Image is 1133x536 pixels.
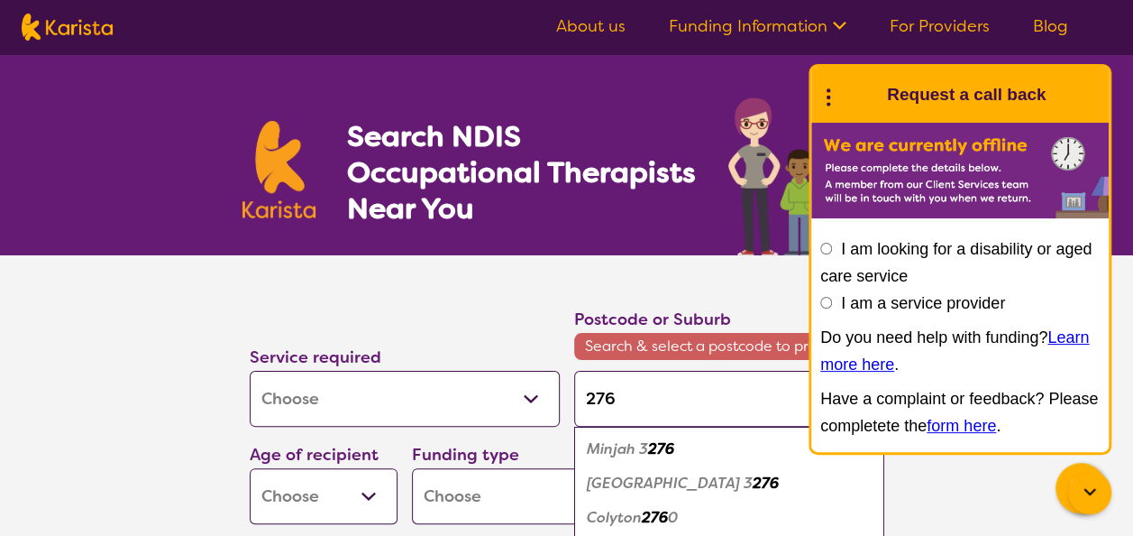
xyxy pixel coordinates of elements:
[587,439,648,458] em: Minjah 3
[927,417,996,435] a: form here
[346,118,697,226] h1: Search NDIS Occupational Therapists Near You
[556,15,626,37] a: About us
[587,508,642,527] em: Colyton
[668,508,678,527] em: 0
[820,385,1100,439] p: Have a complaint or feedback? Please completete the .
[1033,15,1068,37] a: Blog
[250,347,381,368] label: Service required
[574,333,884,360] span: Search & select a postcode to proceed
[583,432,875,467] div: Minjah 3276
[642,508,668,527] em: 276
[583,467,875,501] div: Woolsthorpe 3276
[669,15,846,37] a: Funding Information
[574,371,884,427] input: Type
[841,294,1005,312] label: I am a service provider
[587,474,753,493] em: [GEOGRAPHIC_DATA] 3
[412,444,519,466] label: Funding type
[1055,463,1106,513] button: Channel Menu
[811,123,1109,218] img: Karista offline chat form to request call back
[753,474,779,493] em: 276
[242,121,316,218] img: Karista logo
[887,81,1046,108] h1: Request a call back
[840,77,876,113] img: Karista
[250,444,379,466] label: Age of recipient
[583,501,875,535] div: Colyton 2760
[648,439,674,458] em: 276
[728,97,891,255] img: occupational-therapy
[820,324,1100,378] p: Do you need help with funding? .
[574,309,731,330] label: Postcode or Suburb
[820,240,1092,285] label: I am looking for a disability or aged care service
[890,15,990,37] a: For Providers
[22,14,113,41] img: Karista logo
